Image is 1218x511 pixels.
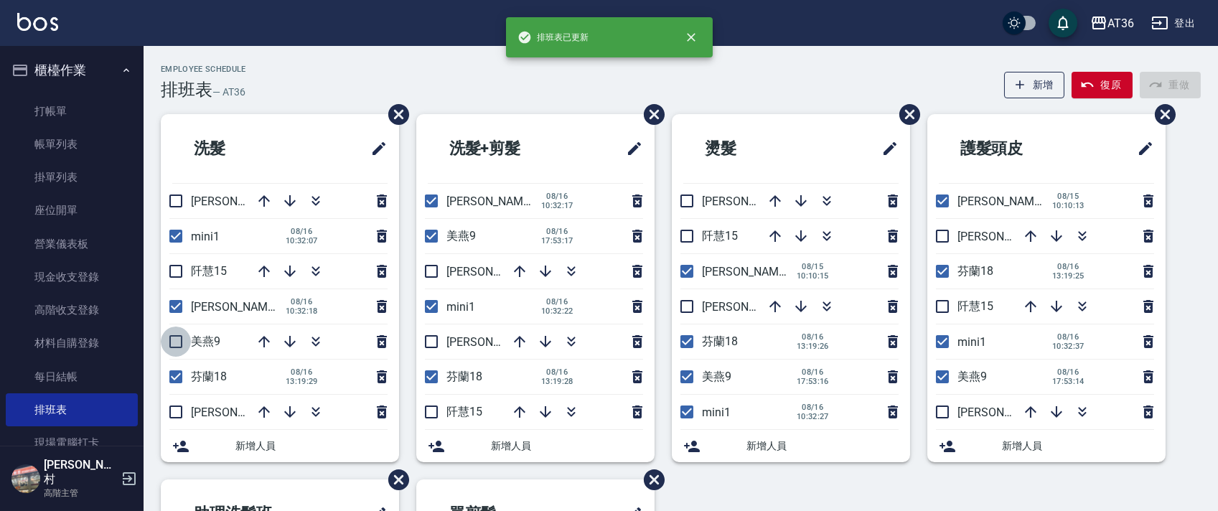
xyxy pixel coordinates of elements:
span: [PERSON_NAME]16 [957,194,1057,208]
span: 修改班表的標題 [1128,131,1154,166]
a: 掛單列表 [6,161,138,194]
a: 營業儀表板 [6,228,138,261]
span: [PERSON_NAME]11 [191,405,290,419]
h2: 洗髮 [172,123,304,174]
span: 新增人員 [491,439,643,454]
span: 新增人員 [746,439,899,454]
span: 排班表已更新 [517,30,589,44]
button: 新增 [1004,72,1065,98]
span: 13:19:29 [286,377,318,386]
span: 美燕9 [191,334,220,348]
h2: 燙髮 [683,123,815,174]
span: 13:19:26 [797,342,829,351]
span: mini1 [702,405,731,419]
button: close [675,22,707,53]
span: 08/16 [541,297,573,306]
span: 08/16 [1052,332,1085,342]
span: [PERSON_NAME]11 [957,405,1057,419]
a: 打帳單 [6,95,138,128]
span: 阡慧15 [702,229,738,243]
button: save [1049,9,1077,37]
span: 13:19:28 [541,377,573,386]
span: 10:32:18 [286,306,318,316]
span: 08/16 [541,227,573,236]
a: 排班表 [6,393,138,426]
span: 芬蘭18 [446,370,482,383]
span: 13:19:25 [1052,271,1085,281]
a: 每日結帳 [6,360,138,393]
button: 復原 [1072,72,1133,98]
span: 阡慧15 [446,405,482,418]
button: 登出 [1146,10,1201,37]
span: 08/16 [1052,262,1085,271]
img: Person [11,464,40,493]
div: 新增人員 [161,430,399,462]
a: 座位開單 [6,194,138,227]
div: AT36 [1107,14,1134,32]
span: 刪除班表 [378,93,411,136]
span: [PERSON_NAME]16 [446,194,545,208]
span: 阡慧15 [191,264,227,278]
span: 10:32:37 [1052,342,1085,351]
span: [PERSON_NAME]6 [957,230,1050,243]
p: 高階主管 [44,487,117,500]
span: 芬蘭18 [957,264,993,278]
span: [PERSON_NAME]16 [702,265,801,278]
h2: 護髮頭皮 [939,123,1087,174]
div: 新增人員 [927,430,1166,462]
span: 08/16 [797,332,829,342]
button: AT36 [1085,9,1140,38]
a: 帳單列表 [6,128,138,161]
span: 阡慧15 [957,299,993,313]
span: mini1 [191,230,220,243]
div: 新增人員 [672,430,910,462]
button: 櫃檯作業 [6,52,138,89]
span: 刪除班表 [889,93,922,136]
span: 10:32:07 [286,236,318,245]
span: 修改班表的標題 [873,131,899,166]
a: 現場電腦打卡 [6,426,138,459]
span: [PERSON_NAME]16 [191,300,290,314]
h2: 洗髮+剪髮 [428,123,579,174]
span: 08/15 [1052,192,1085,201]
span: 08/16 [286,227,318,236]
div: 新增人員 [416,430,655,462]
span: 芬蘭18 [191,370,227,383]
span: 17:53:14 [1052,377,1085,386]
span: 10:32:17 [541,201,573,210]
span: 10:10:13 [1052,201,1085,210]
span: 10:32:22 [541,306,573,316]
span: 修改班表的標題 [617,131,643,166]
span: mini1 [957,335,986,349]
span: 10:32:27 [797,412,829,421]
span: 08/16 [541,192,573,201]
span: [PERSON_NAME]6 [702,194,795,208]
a: 高階收支登錄 [6,294,138,327]
h3: 排班表 [161,80,212,100]
span: 17:53:17 [541,236,573,245]
span: 新增人員 [235,439,388,454]
span: 08/16 [1052,367,1085,377]
span: 美燕9 [446,229,476,243]
span: mini1 [446,300,475,314]
span: 新增人員 [1002,439,1154,454]
img: Logo [17,13,58,31]
span: 08/16 [797,367,829,377]
span: [PERSON_NAME]6 [446,265,539,278]
span: 美燕9 [957,370,987,383]
span: [PERSON_NAME]11 [702,300,801,314]
span: 08/15 [797,262,829,271]
span: 刪除班表 [633,459,667,501]
span: 刪除班表 [633,93,667,136]
span: 刪除班表 [378,459,411,501]
span: 17:53:16 [797,377,829,386]
h6: — AT36 [212,85,245,100]
span: 10:10:15 [797,271,829,281]
h2: Employee Schedule [161,65,246,74]
span: 修改班表的標題 [362,131,388,166]
a: 現金收支登錄 [6,261,138,294]
span: 刪除班表 [1144,93,1178,136]
span: 美燕9 [702,370,731,383]
span: 芬蘭18 [702,334,738,348]
span: [PERSON_NAME]6 [191,194,284,208]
